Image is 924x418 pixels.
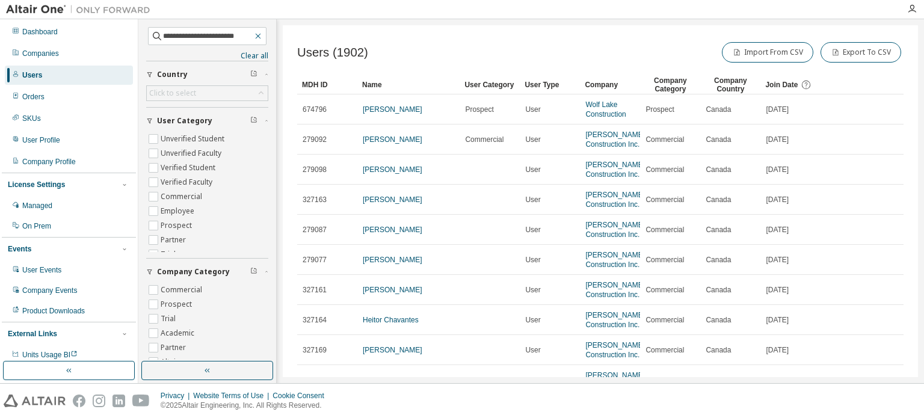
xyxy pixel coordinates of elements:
span: Prospect [645,105,674,114]
div: Dashboard [22,27,58,37]
span: [DATE] [766,255,789,265]
span: User [525,255,540,265]
span: Commercial [645,255,684,265]
a: Wolf Lake Construction [585,100,626,118]
a: [PERSON_NAME] Construction Inc. [585,221,645,239]
span: [DATE] [766,285,789,295]
span: Canada [706,375,731,385]
p: © 2025 Altair Engineering, Inc. All Rights Reserved. [161,401,331,411]
div: Cookie Consent [273,391,331,401]
span: User Category [157,116,212,126]
img: Altair One [6,4,156,16]
div: Companies [22,49,59,58]
span: User [525,165,540,174]
div: Company Events [22,286,77,295]
a: [PERSON_NAME] [363,135,422,144]
span: Canada [706,195,731,204]
span: Users (1902) [297,46,368,60]
span: [DATE] [766,315,789,325]
div: License Settings [8,180,65,189]
div: SKUs [22,114,41,123]
div: MDH ID [302,75,353,94]
span: 327169 [303,345,327,355]
span: Canada [706,165,731,174]
label: Verified Faculty [161,175,215,189]
span: [DATE] [766,195,789,204]
label: Partner [161,233,188,247]
img: altair_logo.svg [4,395,66,407]
button: User Category [146,108,268,134]
div: User Category [464,75,515,94]
span: Commercial [645,225,684,235]
span: 279104 [303,375,327,385]
div: Company Profile [22,157,76,167]
a: [PERSON_NAME] Construction Inc. [585,191,645,209]
div: Name [362,75,455,94]
span: User [525,195,540,204]
span: 327163 [303,195,327,204]
span: 279092 [303,135,327,144]
span: 279098 [303,165,327,174]
span: Commercial [645,285,684,295]
div: Website Terms of Use [193,391,273,401]
div: Company Category [645,75,695,94]
a: [PERSON_NAME] [363,165,422,174]
label: Unverified Faculty [161,146,224,161]
label: Verified Student [161,161,218,175]
button: Country [146,61,268,88]
div: Product Downloads [22,306,85,316]
span: Canada [706,285,731,295]
a: [PERSON_NAME] [363,195,422,204]
span: Canada [706,315,731,325]
span: Canada [706,105,731,114]
span: User [525,105,540,114]
a: [PERSON_NAME] [363,376,422,384]
span: Commercial [645,345,684,355]
a: [PERSON_NAME] [363,256,422,264]
span: Commercial [645,315,684,325]
div: Click to select [149,88,196,98]
span: [DATE] [766,345,789,355]
svg: Date when the user was first added or directly signed up. If the user was deleted and later re-ad... [801,79,812,90]
span: Units Usage BI [22,351,78,359]
label: Employee [161,204,197,218]
span: Canada [706,225,731,235]
label: Academic [161,326,197,340]
a: Heitor Chavantes [363,316,419,324]
span: Canada [706,135,731,144]
span: Clear filter [250,70,257,79]
span: Join Date [765,81,798,89]
span: 327164 [303,315,327,325]
a: [PERSON_NAME] Construction Inc. [585,251,645,269]
label: Altair [161,355,181,369]
span: [DATE] [766,135,789,144]
a: [PERSON_NAME] [363,105,422,114]
span: Company Category [157,267,230,277]
span: [DATE] [766,375,789,385]
label: Partner [161,340,188,355]
div: Company Country [705,75,756,94]
span: 279077 [303,255,327,265]
label: Commercial [161,283,205,297]
span: Commercial [645,135,684,144]
span: Country [157,70,188,79]
img: youtube.svg [132,395,150,407]
div: Company [585,75,635,94]
span: 327161 [303,285,327,295]
img: instagram.svg [93,395,105,407]
a: [PERSON_NAME] [363,226,422,234]
button: Export To CSV [821,42,901,63]
span: [DATE] [766,225,789,235]
div: Managed [22,201,52,211]
label: Prospect [161,218,194,233]
div: Orders [22,92,45,102]
a: [PERSON_NAME] Construction Inc. [585,131,645,149]
span: Commercial [645,375,684,385]
span: Commercial [645,165,684,174]
span: User [525,225,540,235]
button: Company Category [146,259,268,285]
a: [PERSON_NAME] Construction Inc. [585,281,645,299]
div: Privacy [161,391,193,401]
div: Events [8,244,31,254]
span: Commercial [645,195,684,204]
